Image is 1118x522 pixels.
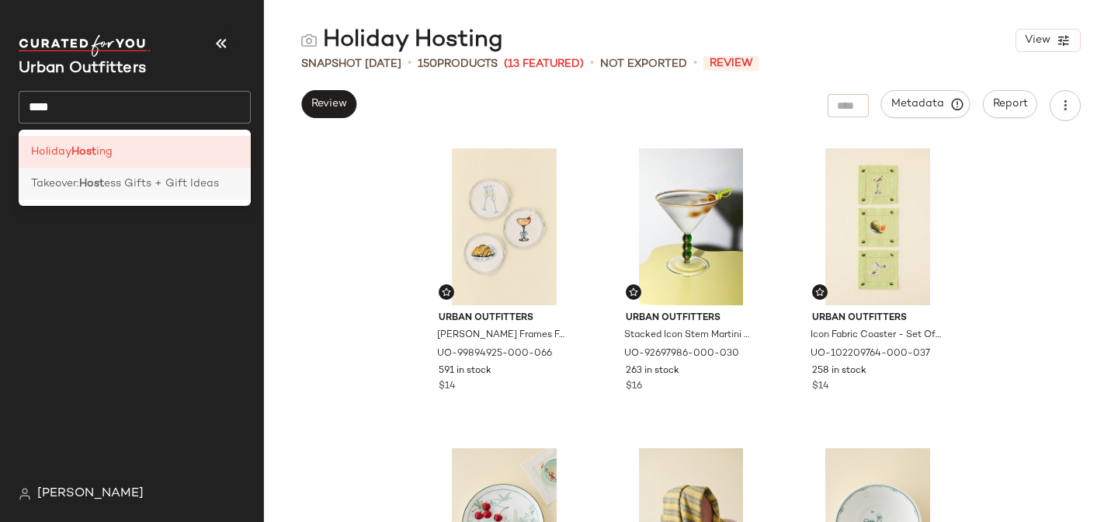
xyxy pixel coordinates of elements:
span: UO-102209764-000-037 [811,347,930,361]
img: svg%3e [301,33,317,48]
span: $14 [812,380,829,394]
button: Report [983,90,1037,118]
img: svg%3e [19,488,31,500]
span: View [1024,34,1050,47]
span: (13 Featured) [504,56,584,72]
img: svg%3e [815,287,825,297]
b: Host [79,176,104,192]
span: [PERSON_NAME] [37,485,144,503]
b: Host [71,144,96,160]
span: Current Company Name [19,61,146,77]
span: • [590,54,594,73]
span: Review [311,98,347,110]
span: Urban Outfitters [626,311,757,325]
span: Urban Outfitters [812,311,943,325]
span: Metadata [891,97,961,111]
span: Holiday [31,144,71,160]
img: cfy_white_logo.C9jOOHJF.svg [19,35,151,57]
button: View [1016,29,1081,52]
button: Metadata [881,90,970,118]
span: • [693,54,697,73]
span: Stacked Icon Stem Martini Glass in Green at Urban Outfitters [624,329,755,343]
img: svg%3e [629,287,638,297]
img: 99894925_066_b [426,148,582,305]
span: Urban Outfitters [439,311,570,325]
span: UO-99894925-000-066 [437,347,552,361]
span: 591 in stock [439,364,491,378]
span: Snapshot [DATE] [301,56,401,72]
span: ess Gifts + Gift Ideas [104,176,219,192]
span: $14 [439,380,456,394]
span: Report [992,98,1028,110]
button: Review [301,90,356,118]
span: UO-92697986-000-030 [624,347,739,361]
span: Icon Fabric Coaster - Set Of 3 in Olive at Urban Outfitters [811,329,942,343]
span: ing [96,144,113,160]
span: 263 in stock [626,364,679,378]
span: 258 in stock [812,364,866,378]
span: Review [703,56,759,71]
span: $16 [626,380,642,394]
img: 92697986_030_b [613,148,769,305]
span: Takeover: [31,176,79,192]
img: svg%3e [442,287,451,297]
img: 102209764_037_b [800,148,956,305]
div: Holiday Hosting [301,25,503,56]
div: Products [418,56,498,72]
span: 150 [418,58,437,70]
span: Not Exported [600,56,687,72]
span: [PERSON_NAME] Frames Fabric Coaster - Set Of 3 in Assorted at Urban Outfitters [437,329,568,343]
span: • [408,54,411,73]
